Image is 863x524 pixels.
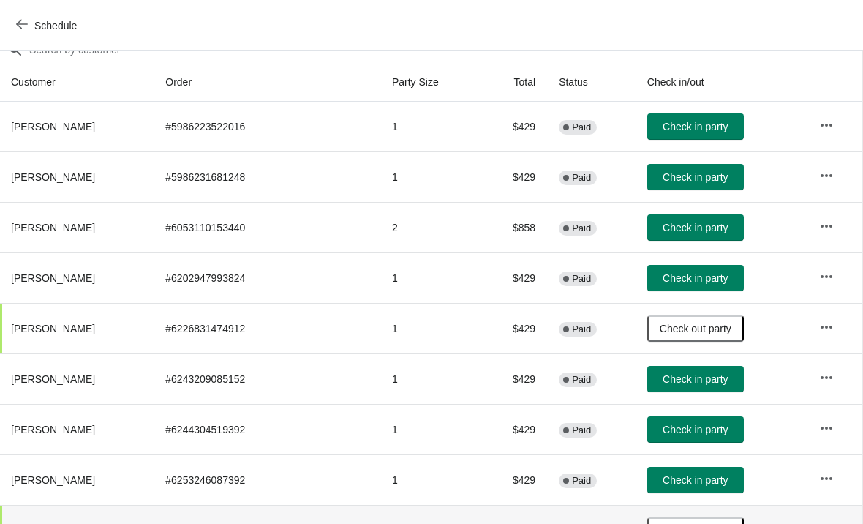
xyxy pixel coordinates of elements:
td: 2 [380,202,481,252]
span: Paid [572,323,591,335]
button: Schedule [7,12,88,39]
td: # 6226831474912 [154,303,380,353]
span: Schedule [34,20,77,31]
button: Check out party [647,315,744,342]
button: Check in party [647,214,744,241]
td: 1 [380,303,481,353]
span: [PERSON_NAME] [11,272,95,284]
td: $429 [481,303,547,353]
th: Party Size [380,63,481,102]
button: Check in party [647,467,744,493]
span: Check in party [663,272,728,284]
button: Check in party [647,416,744,443]
td: # 5986223522016 [154,102,380,151]
button: Check in party [647,366,744,392]
td: 1 [380,151,481,202]
span: Paid [572,172,591,184]
td: 1 [380,404,481,454]
td: # 6253246087392 [154,454,380,505]
span: Paid [572,121,591,133]
span: Paid [572,424,591,436]
td: 1 [380,102,481,151]
td: $429 [481,102,547,151]
span: Paid [572,374,591,386]
td: $858 [481,202,547,252]
span: Check in party [663,171,728,183]
span: Paid [572,222,591,234]
td: # 5986231681248 [154,151,380,202]
button: Check in party [647,265,744,291]
button: Check in party [647,164,744,190]
th: Check in/out [636,63,807,102]
span: [PERSON_NAME] [11,474,95,486]
td: $429 [481,454,547,505]
span: [PERSON_NAME] [11,373,95,385]
th: Status [547,63,636,102]
span: Check in party [663,474,728,486]
span: [PERSON_NAME] [11,121,95,132]
td: $429 [481,252,547,303]
td: # 6243209085152 [154,353,380,404]
span: Check in party [663,373,728,385]
span: Check in party [663,222,728,233]
th: Total [481,63,547,102]
td: $429 [481,404,547,454]
td: # 6244304519392 [154,404,380,454]
span: Check in party [663,121,728,132]
th: Order [154,63,380,102]
span: Check out party [660,323,731,334]
td: $429 [481,151,547,202]
span: [PERSON_NAME] [11,323,95,334]
span: Paid [572,273,591,285]
td: 1 [380,454,481,505]
span: [PERSON_NAME] [11,424,95,435]
button: Check in party [647,113,744,140]
td: # 6053110153440 [154,202,380,252]
span: Check in party [663,424,728,435]
td: 1 [380,252,481,303]
td: # 6202947993824 [154,252,380,303]
span: Paid [572,475,591,487]
span: [PERSON_NAME] [11,222,95,233]
td: $429 [481,353,547,404]
span: [PERSON_NAME] [11,171,95,183]
td: 1 [380,353,481,404]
